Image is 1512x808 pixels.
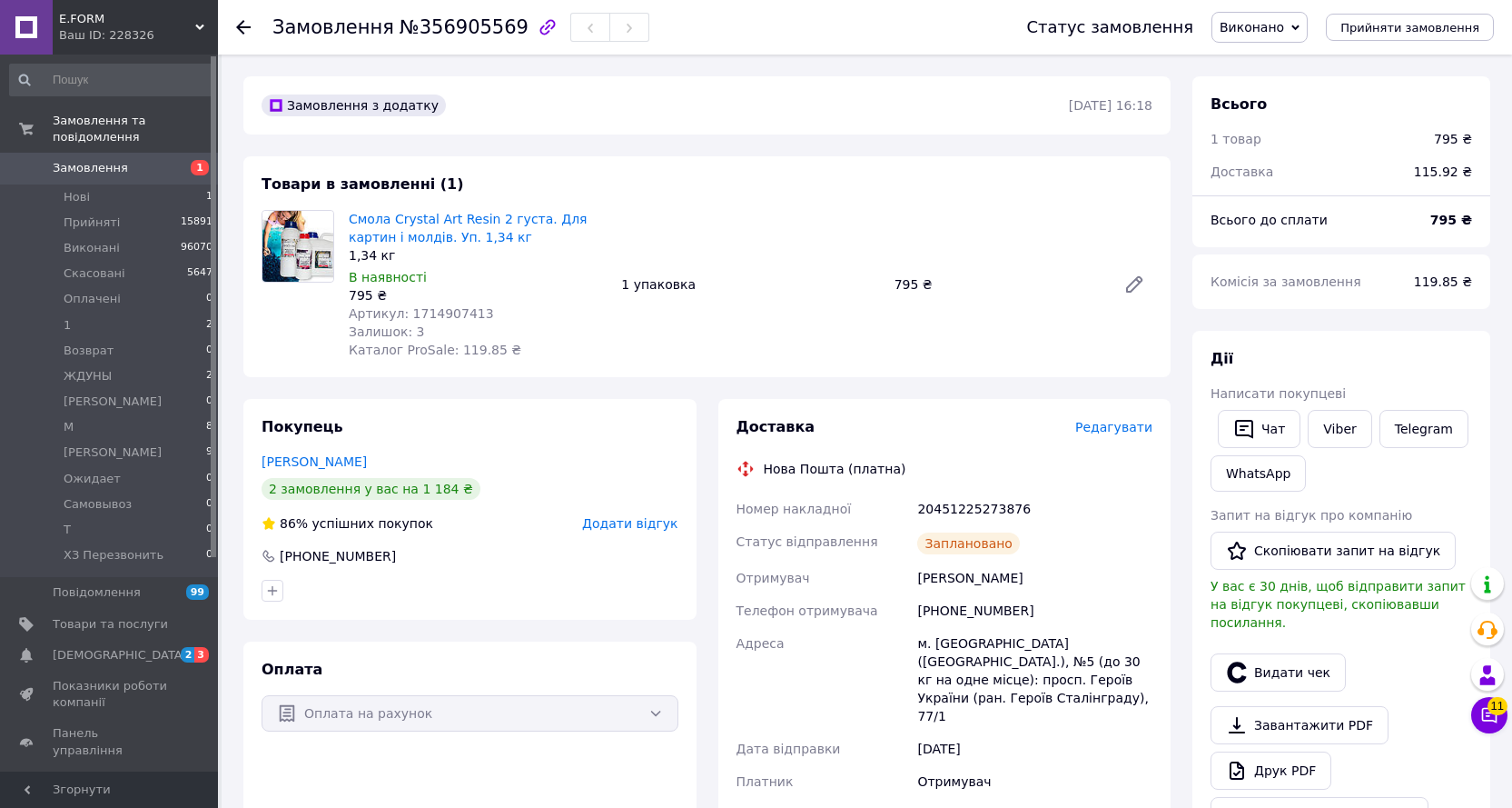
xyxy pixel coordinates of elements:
[64,214,120,231] span: Прийняті
[181,214,212,231] span: 15891
[1211,386,1346,401] span: Написати покупцеві
[1075,420,1152,434] span: Редагувати
[1211,350,1233,367] span: Дії
[1069,98,1152,113] time: [DATE] 16:18
[1434,130,1472,148] div: 795 ₴
[1340,21,1479,35] span: Прийняти замовлення
[1414,274,1472,289] span: 119.85 ₴
[1308,410,1371,448] a: Viber
[262,211,333,282] img: Смола Crystal Art Resin 2 густа. Для картин і молдів. Уп. 1,34 кг
[736,418,815,435] span: Доставка
[64,394,162,410] span: [PERSON_NAME]
[206,547,212,564] span: 0
[1211,579,1466,630] span: У вас є 30 днів, щоб відправити запит на відгук покупцеві, скопіювавши посилання.
[1211,653,1346,692] button: Видати чек
[349,246,607,264] div: 1,34 кг
[887,272,1109,297] div: 795 ₴
[1211,274,1361,289] span: Комісія за замовлення
[736,636,785,651] span: Адреса
[736,774,794,789] span: Платник
[206,419,212,435] span: 8
[914,627,1156,733] div: м. [GEOGRAPHIC_DATA] ([GEOGRAPHIC_DATA].), №5 (до 30 кг на одне місце): просп. Героїв України (ра...
[64,368,112,384] span: ЖДУНЫ
[206,189,212,205] span: 1
[1379,410,1468,448] a: Telegram
[1220,20,1284,35] span: Виконано
[914,493,1156,525] div: 20451225273876
[917,533,1020,554] div: Заплановано
[1211,165,1273,179] span: Доставка
[914,594,1156,627] div: [PHONE_NUMBER]
[1218,410,1300,448] button: Чат
[1211,706,1388,744] a: Завантажити PDF
[349,324,425,339] span: Залишок: 3
[1211,95,1267,113] span: Всього
[194,647,209,663] span: 3
[53,616,168,633] span: Товари та послуги
[206,317,212,334] span: 2
[191,160,209,175] span: 1
[187,265,212,282] span: 5647
[206,343,212,359] span: 0
[736,571,810,585] span: Отримувач
[1211,532,1456,570] button: Скопіювати запит на відгук
[400,16,529,38] span: №356905569
[64,496,132,513] span: Самовывоз
[53,584,141,601] span: Повідомлення
[53,647,187,663] span: [DEMOGRAPHIC_DATA]
[64,471,121,487] span: Ожидает
[236,18,251,36] div: Повернутися назад
[181,240,212,256] span: 96070
[64,189,90,205] span: Нові
[1211,752,1331,790] a: Друк PDF
[1326,14,1494,41] button: Прийняти замовлення
[736,742,841,756] span: Дата відправки
[206,496,212,513] span: 0
[1487,693,1507,712] span: 11
[349,306,494,321] span: Артикул: 1714907413
[206,291,212,307] span: 0
[262,454,367,469] a: [PERSON_NAME]
[262,95,446,116] div: Замовлення з додатку
[1430,213,1472,227] b: 795 ₴
[278,547,398,565] div: [PHONE_NUMBER]
[64,419,74,435] span: М
[736,604,878,618] span: Телефон отримувача
[1026,18,1193,36] div: Статус замовлення
[59,11,195,27] span: E.FORM
[1403,152,1483,192] div: 115.92 ₴
[349,286,607,304] div: 795 ₴
[53,725,168,758] span: Панель управління
[262,661,322,678] span: Оплата
[9,64,214,96] input: Пошук
[1471,697,1507,733] button: Чат з покупцем11
[206,471,212,487] span: 0
[64,343,114,359] span: Возврат
[582,516,677,531] span: Додати відгук
[1211,508,1412,523] span: Запит на відгук про компанію
[349,212,588,244] a: Смола Crystal Art Resin 2 густа. Для картин і молдів. Уп. 1,34 кг
[181,647,195,663] span: 2
[262,514,433,533] div: успішних покупок
[206,522,212,538] span: 0
[349,343,521,357] span: Каталог ProSale: 119.85 ₴
[206,444,212,461] span: 9
[53,113,218,145] span: Замовлення та повідомлення
[736,534,878,549] span: Статус відправлення
[64,317,71,334] span: 1
[53,678,168,711] span: Показники роботи компанії
[64,444,162,461] span: [PERSON_NAME]
[1211,213,1328,227] span: Всього до сплати
[206,368,212,384] span: 2
[349,270,427,284] span: В наявності
[64,291,121,307] span: Оплачені
[262,418,343,435] span: Покупець
[1211,132,1261,146] span: 1 товар
[914,733,1156,765] div: [DATE]
[280,516,308,531] span: 86%
[59,27,218,44] div: Ваш ID: 228326
[914,765,1156,798] div: Отримувач
[64,547,163,564] span: ХЗ Перезвонить
[1211,455,1306,492] a: WhatsApp
[272,16,394,38] span: Замовлення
